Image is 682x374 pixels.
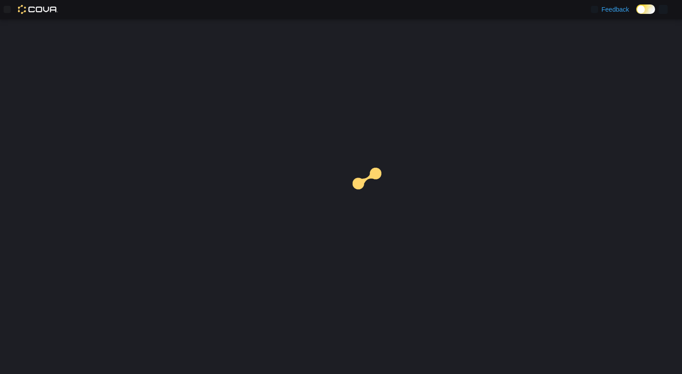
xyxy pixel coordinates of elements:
a: Feedback [587,0,633,18]
img: cova-loader [341,161,408,228]
span: Feedback [602,5,629,14]
input: Dark Mode [636,4,655,14]
img: Cova [18,5,58,14]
